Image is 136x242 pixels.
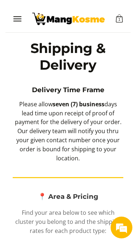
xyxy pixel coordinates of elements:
[115,5,123,32] button: Cart
[13,5,123,32] ul: Customer Navigation
[13,5,123,32] nav: Main Menu
[13,5,21,32] button: Menu
[13,40,123,73] h1: Shipping & Delivery
[13,100,123,170] p: Please allow days lead time upon receipt of proof of payment for the delivery of your order. Our ...
[32,13,105,25] img: Shipping &amp; Delivery Page l Mang Kosme: Home Appliances Warehouse Sale!
[118,18,120,21] span: 1
[53,100,104,108] b: seven (7) business
[13,193,123,201] h2: 📍 Area & Pricing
